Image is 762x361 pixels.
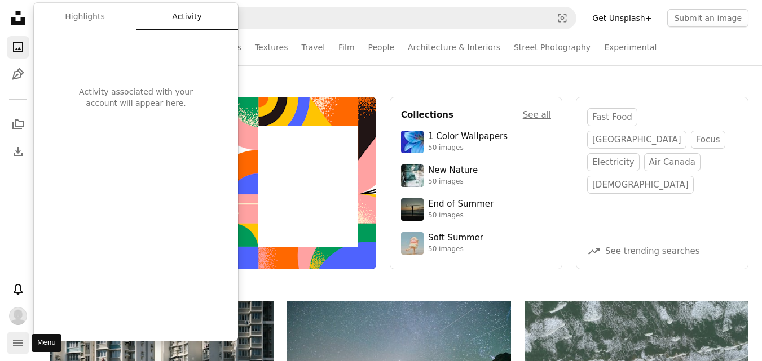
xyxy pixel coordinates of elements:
img: premium_photo-1749544311043-3a6a0c8d54af [401,232,424,255]
div: Activity associated with your account will appear here. [34,30,238,166]
a: End of Summer50 images [401,198,551,221]
a: [GEOGRAPHIC_DATA] [587,131,686,149]
a: Travel [301,29,325,65]
a: Photos [7,36,29,59]
a: New Nature50 images [401,164,551,187]
button: Notifications [7,278,29,300]
div: End of Summer [428,199,494,210]
a: Film [338,29,354,65]
a: Collections [7,113,29,136]
button: Highlights [34,3,136,30]
a: Download History [7,140,29,163]
img: premium_photo-1754398386796-ea3dec2a6302 [401,198,424,221]
button: Activity [136,3,238,30]
div: Soft Summer [428,233,483,244]
a: fast food [587,108,637,126]
a: Illustrations [7,63,29,86]
a: Architecture & Interiors [408,29,500,65]
a: Experimental [604,29,657,65]
div: 1 Color Wallpapers [428,131,508,142]
h4: Collections [401,108,453,122]
button: Visual search [549,7,576,29]
img: premium_photo-1755037089989-422ee333aef9 [401,164,424,187]
a: Home — Unsplash [7,7,29,32]
a: See all [523,108,551,122]
div: 50 images [428,177,478,186]
button: Menu [7,332,29,354]
a: focus [691,131,725,149]
form: Find visuals sitewide [50,7,576,29]
a: Get Unsplash+ [585,9,658,27]
a: Street Photography [514,29,591,65]
a: Textures [255,29,288,65]
button: Submit an image [667,9,748,27]
a: See trending searches [605,246,700,256]
button: Profile [7,305,29,327]
div: 50 images [428,245,483,254]
a: electricity [587,153,640,171]
a: People [368,29,395,65]
img: Avatar of user AYESHA KHAN [9,307,27,325]
a: Soft Summer50 images [401,232,551,255]
img: premium_photo-1688045582333-c8b6961773e0 [401,131,424,153]
a: air canada [644,153,701,171]
div: New Nature [428,165,478,176]
div: 50 images [428,144,508,153]
a: [DEMOGRAPHIC_DATA] [587,176,694,194]
a: 1 Color Wallpapers50 images [401,131,551,153]
div: 50 images [428,211,494,220]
